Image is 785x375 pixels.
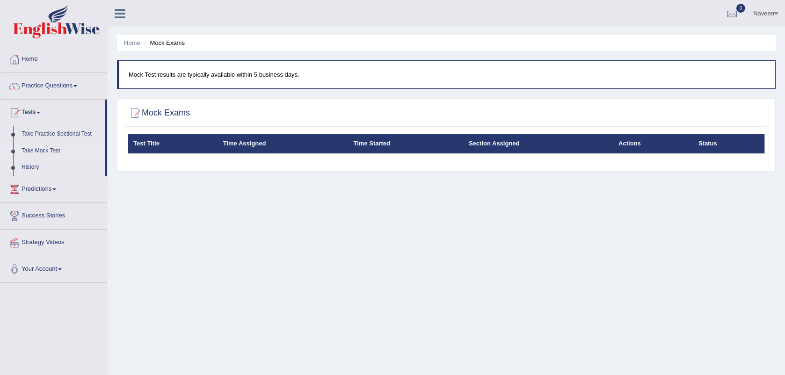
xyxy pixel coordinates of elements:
[0,176,107,200] a: Predictions
[0,100,105,123] a: Tests
[349,134,464,154] th: Time Started
[736,4,746,13] span: 0
[0,256,107,280] a: Your Account
[142,38,185,47] li: Mock Exams
[693,134,765,154] th: Status
[0,203,107,226] a: Success Stories
[0,230,107,253] a: Strategy Videos
[613,134,693,154] th: Actions
[124,39,140,46] a: Home
[0,73,107,96] a: Practice Questions
[17,143,105,159] a: Take Mock Test
[17,126,105,143] a: Take Practice Sectional Test
[218,134,349,154] th: Time Assigned
[0,46,107,70] a: Home
[128,106,190,120] h2: Mock Exams
[17,159,105,176] a: History
[128,134,218,154] th: Test Title
[464,134,613,154] th: Section Assigned
[129,70,766,79] p: Mock Test results are typically available within 5 business days.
